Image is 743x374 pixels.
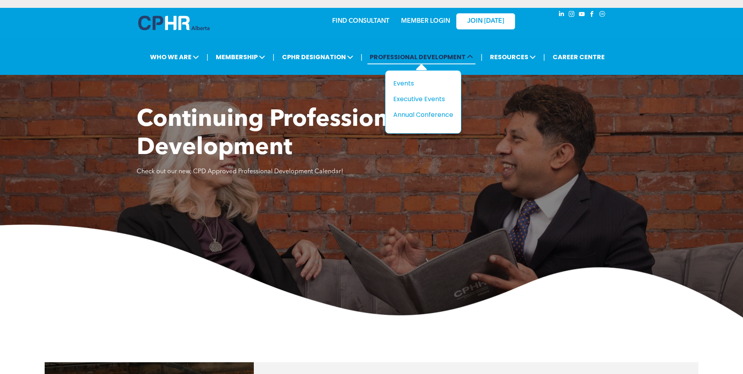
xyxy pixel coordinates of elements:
span: MEMBERSHIP [213,50,268,64]
a: youtube [578,10,586,20]
span: WHO WE ARE [148,50,201,64]
a: linkedin [557,10,566,20]
img: A blue and white logo for cp alberta [138,16,210,30]
a: Social network [598,10,607,20]
a: Events [393,78,453,88]
span: CPHR DESIGNATION [280,50,356,64]
li: | [543,49,545,65]
a: Annual Conference [393,110,453,120]
a: Executive Events [393,94,453,104]
div: Executive Events [393,94,447,104]
li: | [361,49,363,65]
span: RESOURCES [488,50,538,64]
span: JOIN [DATE] [467,18,504,25]
span: Continuing Professional Development [137,108,409,160]
span: PROFESSIONAL DEVELOPMENT [367,50,475,64]
a: facebook [588,10,597,20]
li: | [206,49,208,65]
a: MEMBER LOGIN [401,18,450,24]
a: JOIN [DATE] [456,13,515,29]
a: instagram [568,10,576,20]
span: Check out our new, CPD Approved Professional Development Calendar! [137,169,343,175]
div: Events [393,78,447,88]
a: CAREER CENTRE [550,50,607,64]
li: | [481,49,483,65]
div: Annual Conference [393,110,447,120]
li: | [273,49,275,65]
a: FIND CONSULTANT [332,18,389,24]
